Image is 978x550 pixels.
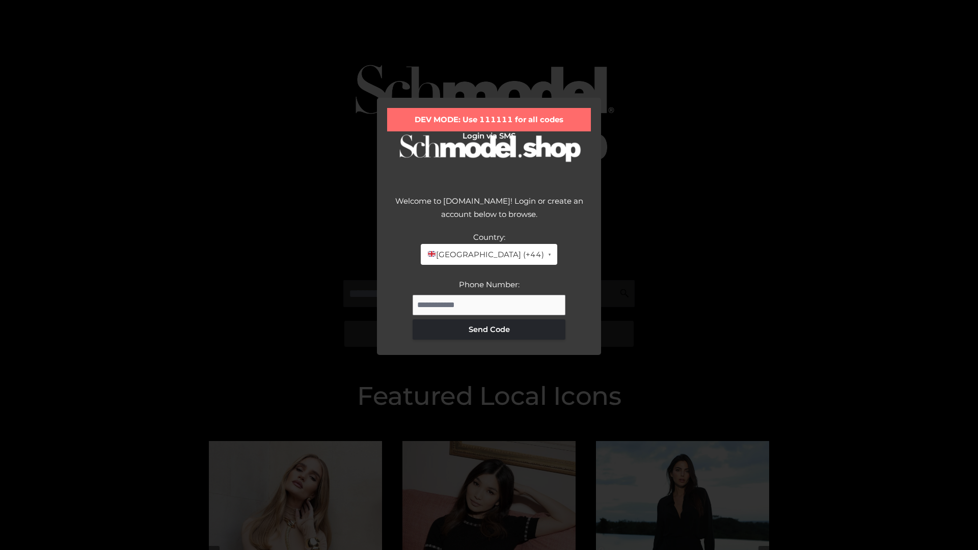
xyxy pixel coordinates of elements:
[413,319,565,340] button: Send Code
[459,280,520,289] label: Phone Number:
[428,250,436,258] img: 🇬🇧
[387,131,591,141] h2: Login via SMS
[387,108,591,131] div: DEV MODE: Use 111111 for all codes
[427,248,544,261] span: [GEOGRAPHIC_DATA] (+44)
[473,232,505,242] label: Country:
[387,195,591,231] div: Welcome to [DOMAIN_NAME]! Login or create an account below to browse.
